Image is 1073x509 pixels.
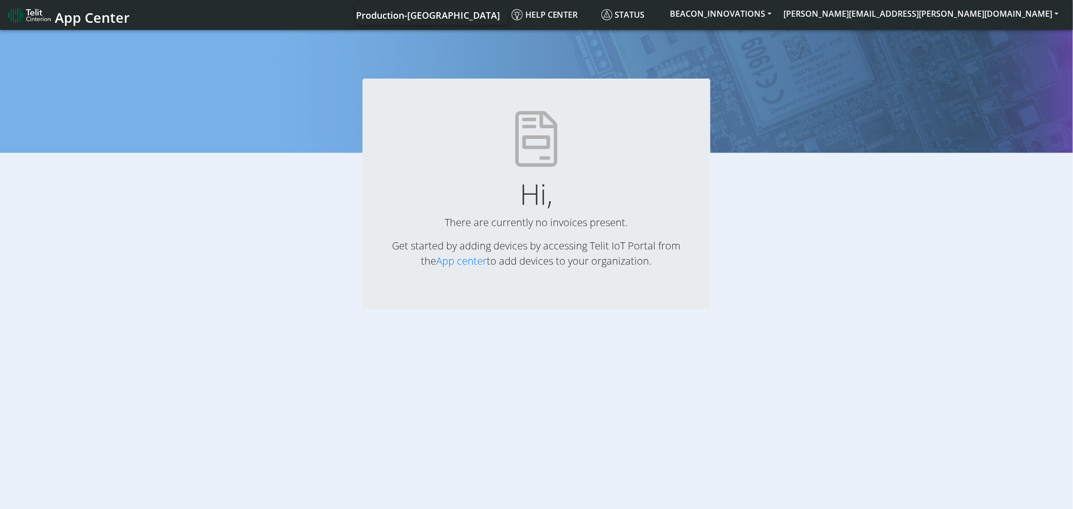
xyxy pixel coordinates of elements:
span: Help center [512,9,578,20]
img: knowledge.svg [512,9,523,20]
p: There are currently no invoices present. [379,215,694,230]
span: Status [601,9,645,20]
a: App center [436,254,487,268]
img: logo-telit-cinterion-gw-new.png [8,7,51,23]
a: Help center [508,5,597,25]
h1: Hi, [379,177,694,211]
img: status.svg [601,9,613,20]
p: Get started by adding devices by accessing Telit IoT Portal from the to add devices to your organ... [379,238,694,269]
span: App Center [55,8,130,27]
span: Production-[GEOGRAPHIC_DATA] [356,9,500,21]
button: [PERSON_NAME][EMAIL_ADDRESS][PERSON_NAME][DOMAIN_NAME] [778,5,1065,23]
a: Status [597,5,664,25]
a: App Center [8,4,128,26]
button: BEACON_INNOVATIONS [664,5,778,23]
a: Your current platform instance [355,5,499,25]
